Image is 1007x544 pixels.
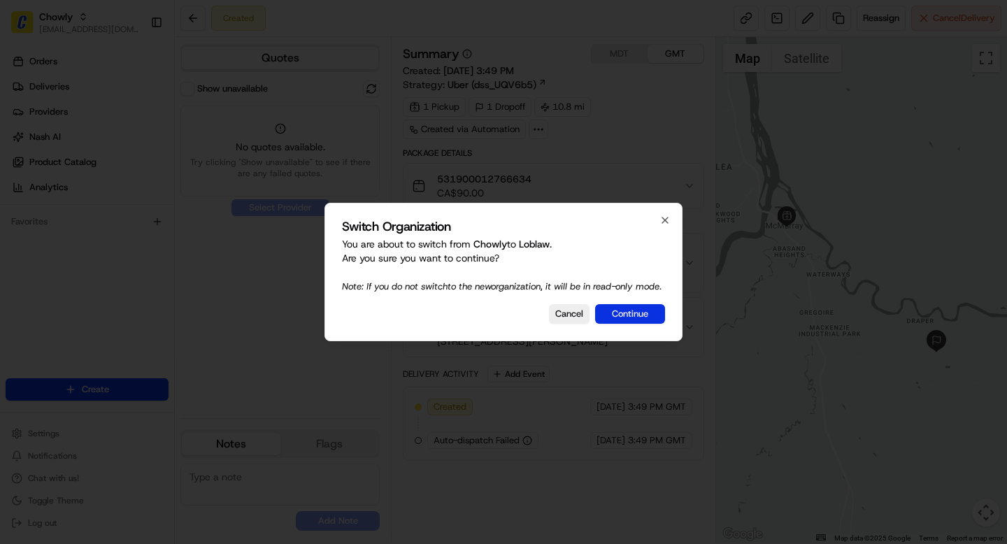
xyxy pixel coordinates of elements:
span: Chowly [473,238,507,250]
span: Note: If you do not switch to the new organization, it will be in read-only mode. [342,280,662,292]
p: You are about to switch from to . Are you sure you want to continue? [342,237,665,293]
span: Loblaw [519,238,550,250]
button: Continue [595,304,665,324]
h2: Switch Organization [342,220,665,233]
a: Powered byPylon [99,76,169,87]
span: Pylon [139,77,169,87]
button: Cancel [549,304,590,324]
